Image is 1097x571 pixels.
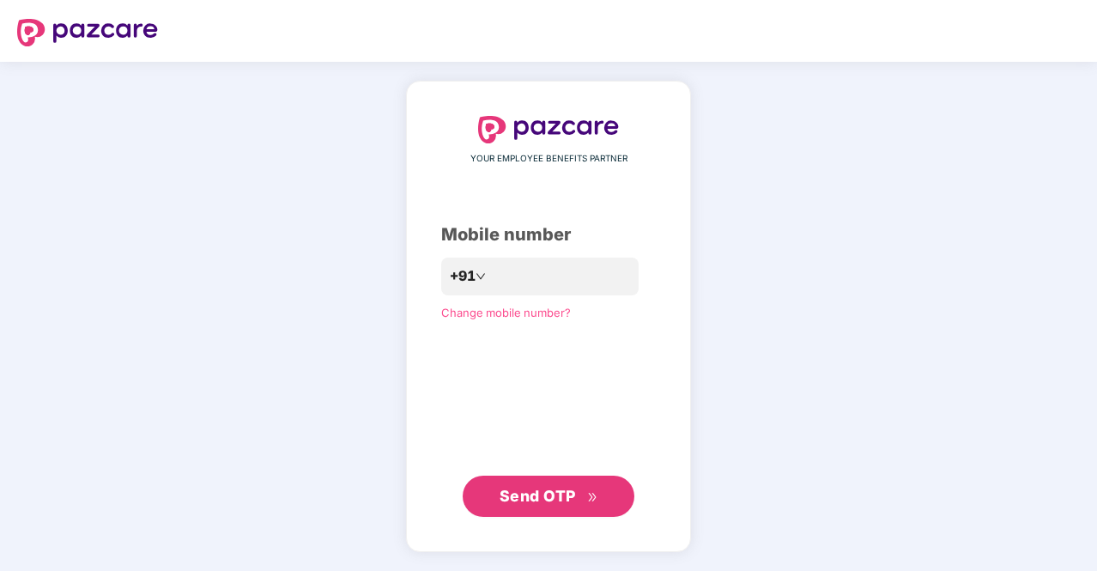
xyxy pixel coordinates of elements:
[478,116,619,143] img: logo
[17,19,158,46] img: logo
[476,271,486,282] span: down
[463,476,634,517] button: Send OTPdouble-right
[441,306,571,319] a: Change mobile number?
[470,152,627,166] span: YOUR EMPLOYEE BENEFITS PARTNER
[587,492,598,503] span: double-right
[441,222,656,248] div: Mobile number
[450,265,476,287] span: +91
[500,487,576,505] span: Send OTP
